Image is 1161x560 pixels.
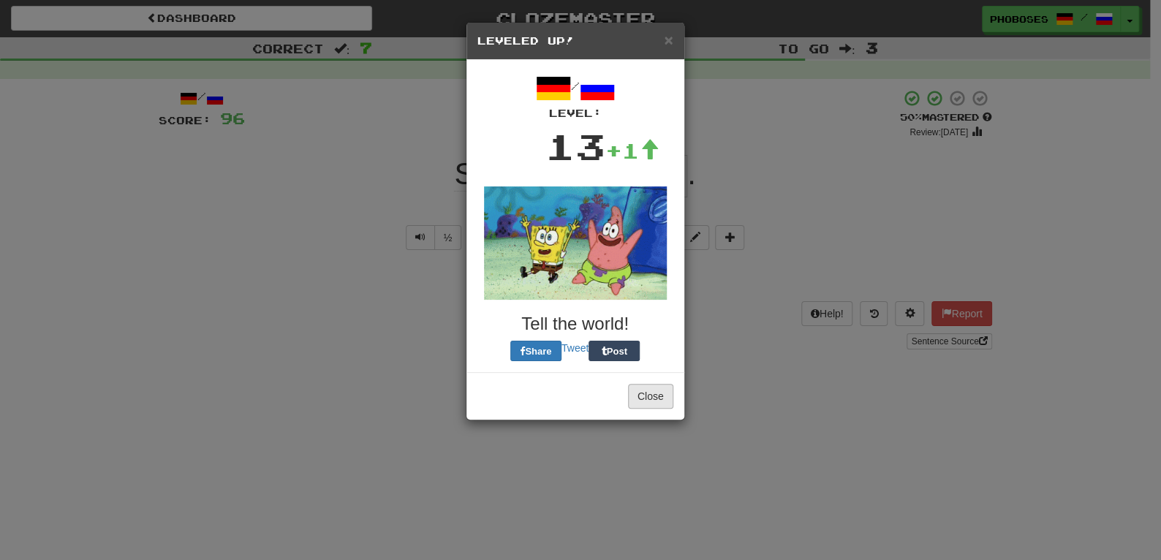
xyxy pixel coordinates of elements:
div: / [477,71,673,121]
div: +1 [605,136,659,165]
span: × [664,31,673,48]
button: Post [589,341,640,361]
div: 13 [545,121,605,172]
button: Close [628,384,673,409]
h5: Leveled Up! [477,34,673,48]
button: Close [664,32,673,48]
h3: Tell the world! [477,314,673,333]
a: Tweet [561,342,589,354]
div: Level: [477,106,673,121]
img: spongebob-53e4afb176f15ec50bbd25504a55505dc7932d5912ae3779acb110eb58d89fe3.gif [484,186,667,300]
button: Share [510,341,561,361]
